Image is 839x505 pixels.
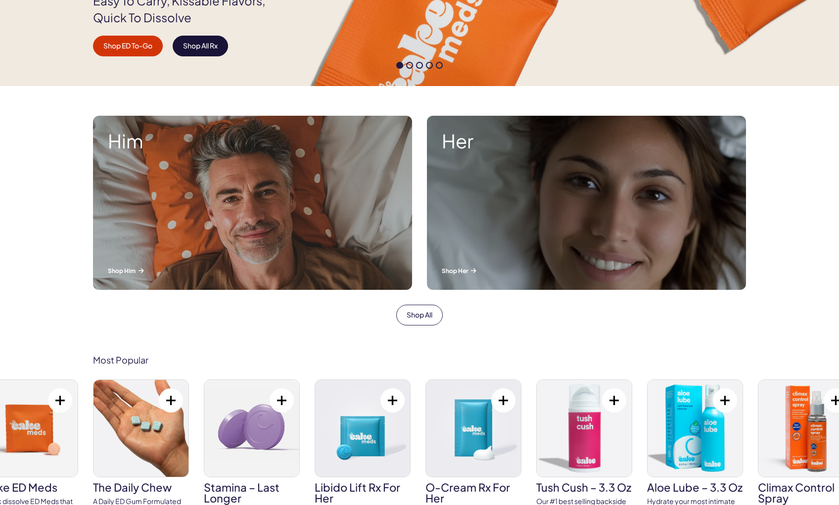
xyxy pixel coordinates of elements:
[315,380,410,477] img: Libido Lift Rx For Her
[204,482,300,504] h3: Stamina – Last Longer
[442,267,731,275] p: Shop Her
[648,380,743,477] img: Aloe Lube – 3.3 oz
[537,380,632,477] img: Tush Cush – 3.3 oz
[108,131,397,151] strong: Him
[93,482,189,493] h3: The Daily Chew
[173,36,228,56] a: Shop All Rx
[86,108,419,297] a: A man smiling while lying in bed. Him Shop Him
[396,305,443,325] a: Shop All
[426,380,521,477] img: O-Cream Rx for Her
[204,380,299,477] img: Stamina – Last Longer
[315,482,411,504] h3: Libido Lift Rx For Her
[419,108,753,297] a: A woman smiling while lying in bed. Her Shop Her
[536,482,632,493] h3: Tush Cush – 3.3 oz
[108,267,397,275] p: Shop Him
[93,380,188,477] img: The Daily Chew
[93,36,163,56] a: Shop ED To-Go
[425,482,521,504] h3: O-Cream Rx for Her
[647,482,743,493] h3: Aloe Lube – 3.3 oz
[442,131,731,151] strong: Her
